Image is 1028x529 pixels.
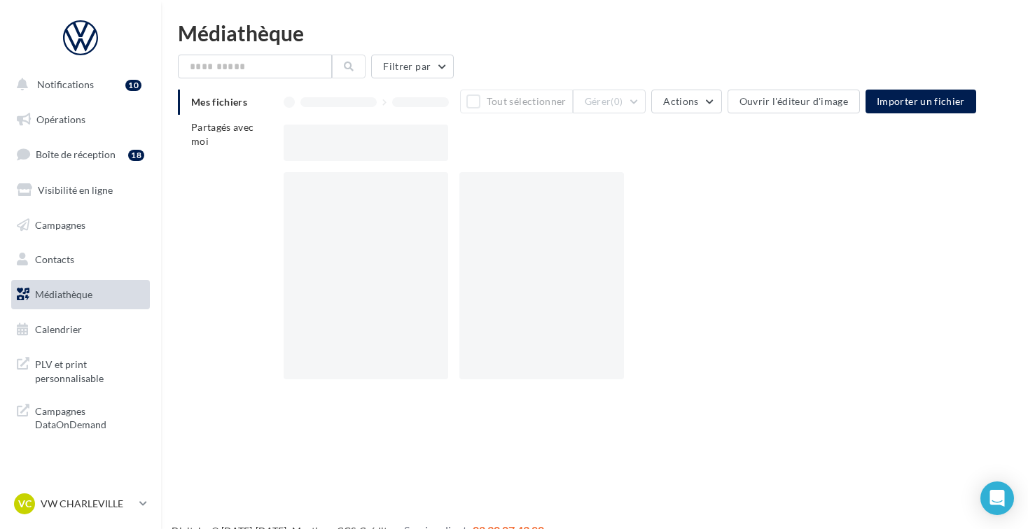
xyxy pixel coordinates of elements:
button: Ouvrir l'éditeur d'image [728,90,860,113]
button: Actions [651,90,721,113]
button: Tout sélectionner [460,90,572,113]
a: Médiathèque [8,280,153,309]
div: 18 [128,150,144,161]
span: Médiathèque [35,288,92,300]
span: Opérations [36,113,85,125]
a: PLV et print personnalisable [8,349,153,390]
button: Gérer(0) [573,90,646,113]
a: Campagnes [8,211,153,240]
a: Boîte de réception18 [8,139,153,169]
span: Campagnes [35,218,85,230]
span: Contacts [35,253,74,265]
button: Filtrer par [371,55,454,78]
a: Calendrier [8,315,153,344]
div: Médiathèque [178,22,1011,43]
span: PLV et print personnalisable [35,355,144,385]
a: Contacts [8,245,153,274]
span: Actions [663,95,698,107]
span: (0) [611,96,623,107]
span: Mes fichiers [191,96,247,108]
button: Notifications 10 [8,70,147,99]
span: Importer un fichier [877,95,965,107]
span: Calendrier [35,323,82,335]
button: Importer un fichier [866,90,976,113]
span: Partagés avec moi [191,121,254,147]
a: Visibilité en ligne [8,176,153,205]
a: VC VW CHARLEVILLE [11,491,150,517]
div: Open Intercom Messenger [980,481,1014,515]
span: Notifications [37,78,94,90]
a: Campagnes DataOnDemand [8,396,153,437]
span: Visibilité en ligne [38,184,113,196]
span: Campagnes DataOnDemand [35,402,144,432]
span: VC [18,497,32,511]
div: 10 [125,80,141,91]
p: VW CHARLEVILLE [41,497,134,511]
span: Boîte de réception [36,148,116,160]
a: Opérations [8,105,153,134]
